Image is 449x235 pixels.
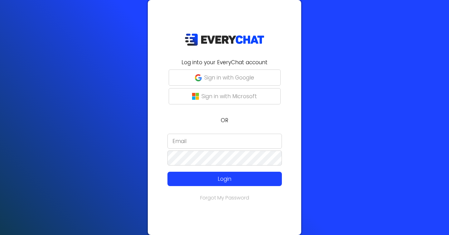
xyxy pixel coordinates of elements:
[200,194,249,201] a: Forgot My Password
[201,92,257,100] p: Sign in with Microsoft
[169,70,281,86] button: Sign in with Google
[179,175,270,183] p: Login
[167,134,282,149] input: Email
[204,74,254,82] p: Sign in with Google
[195,74,202,81] img: google-g.png
[192,93,199,100] img: microsoft-logo.png
[152,58,297,66] h2: Log into your EveryChat account
[169,88,281,104] button: Sign in with Microsoft
[167,172,282,186] button: Login
[152,116,297,124] p: OR
[185,33,264,46] img: EveryChat_logo_dark.png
